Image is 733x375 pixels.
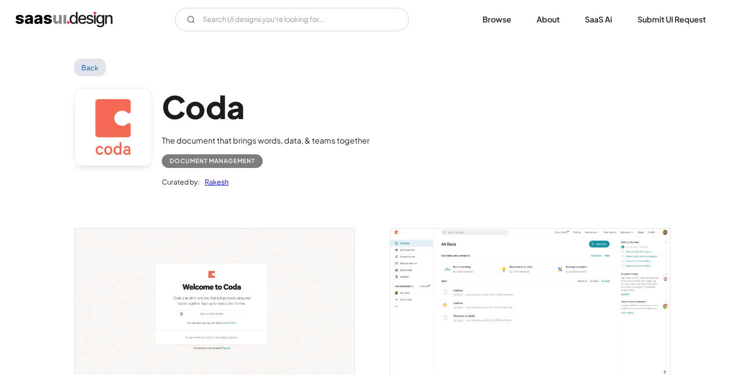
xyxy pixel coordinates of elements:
[175,8,409,31] input: Search UI designs you're looking for...
[170,155,255,167] div: Document Management
[525,9,571,30] a: About
[162,135,369,146] div: The document that brings words, data, & teams together
[200,176,229,187] a: Rakesh
[573,9,624,30] a: SaaS Ai
[162,176,200,187] div: Curated by:
[626,9,717,30] a: Submit UI Request
[471,9,523,30] a: Browse
[74,59,106,76] a: Back
[162,88,369,125] h1: Coda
